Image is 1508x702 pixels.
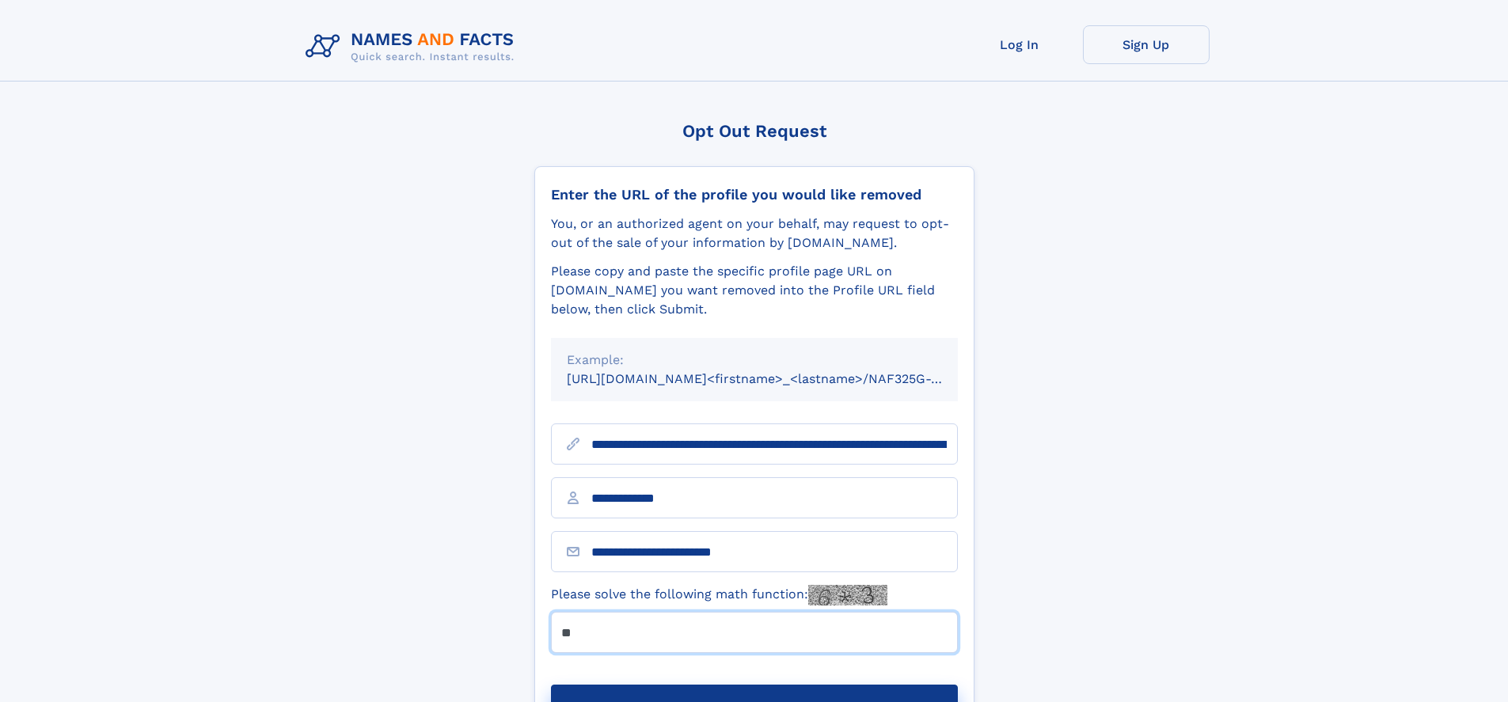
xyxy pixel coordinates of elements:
[567,351,942,370] div: Example:
[551,214,958,252] div: You, or an authorized agent on your behalf, may request to opt-out of the sale of your informatio...
[1083,25,1210,64] a: Sign Up
[299,25,527,68] img: Logo Names and Facts
[551,262,958,319] div: Please copy and paste the specific profile page URL on [DOMAIN_NAME] you want removed into the Pr...
[551,186,958,203] div: Enter the URL of the profile you would like removed
[551,585,887,605] label: Please solve the following math function:
[534,121,974,141] div: Opt Out Request
[567,371,988,386] small: [URL][DOMAIN_NAME]<firstname>_<lastname>/NAF325G-xxxxxxxx
[956,25,1083,64] a: Log In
